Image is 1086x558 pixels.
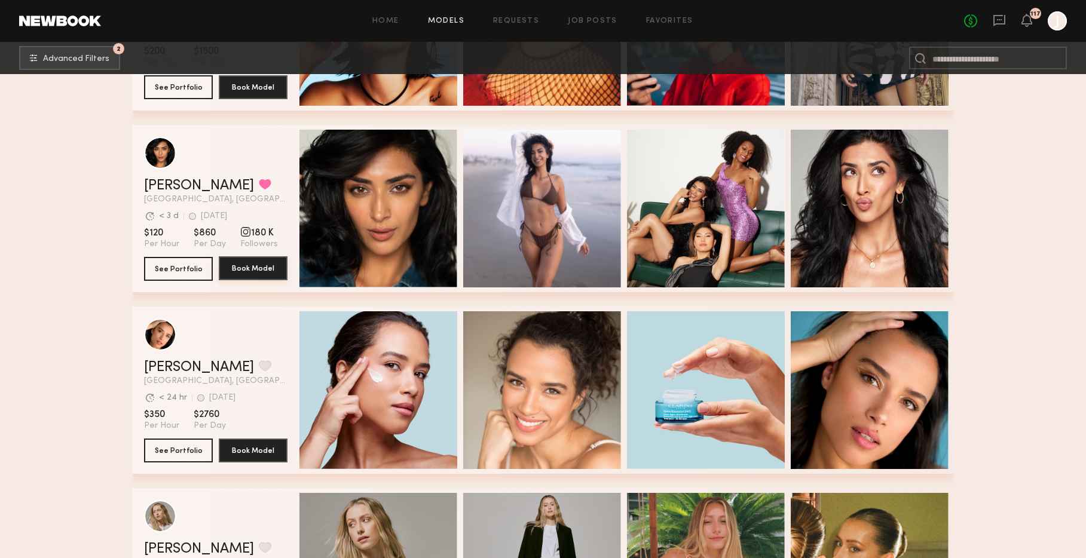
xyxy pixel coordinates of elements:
div: < 24 hr [159,394,187,402]
a: [PERSON_NAME] [144,179,254,193]
span: Per Hour [144,239,179,250]
button: See Portfolio [144,75,213,99]
div: [DATE] [201,212,227,220]
span: $2760 [194,409,226,421]
span: Followers [240,239,278,250]
div: 117 [1030,11,1041,17]
button: See Portfolio [144,257,213,281]
a: Models [428,17,464,25]
a: Book Model [219,257,287,281]
a: Favorites [646,17,693,25]
a: [PERSON_NAME] [144,542,254,556]
a: Requests [493,17,539,25]
span: Per Hour [144,421,179,431]
button: 2Advanced Filters [19,46,120,70]
div: [DATE] [209,394,235,402]
span: $860 [194,227,226,239]
span: $120 [144,227,179,239]
span: 2 [117,46,121,51]
button: Book Model [219,75,287,99]
button: Book Model [219,439,287,462]
button: See Portfolio [144,439,213,462]
span: Per Day [194,239,226,250]
button: Book Model [219,256,287,280]
span: Advanced Filters [43,55,109,63]
span: $350 [144,409,179,421]
span: 180 K [240,227,278,239]
a: [PERSON_NAME] [144,360,254,375]
span: [GEOGRAPHIC_DATA], [GEOGRAPHIC_DATA] [144,377,287,385]
div: < 3 d [159,212,179,220]
a: J [1048,11,1067,30]
a: Home [372,17,399,25]
span: Per Day [194,421,226,431]
a: Job Posts [568,17,617,25]
span: [GEOGRAPHIC_DATA], [GEOGRAPHIC_DATA] [144,195,287,204]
